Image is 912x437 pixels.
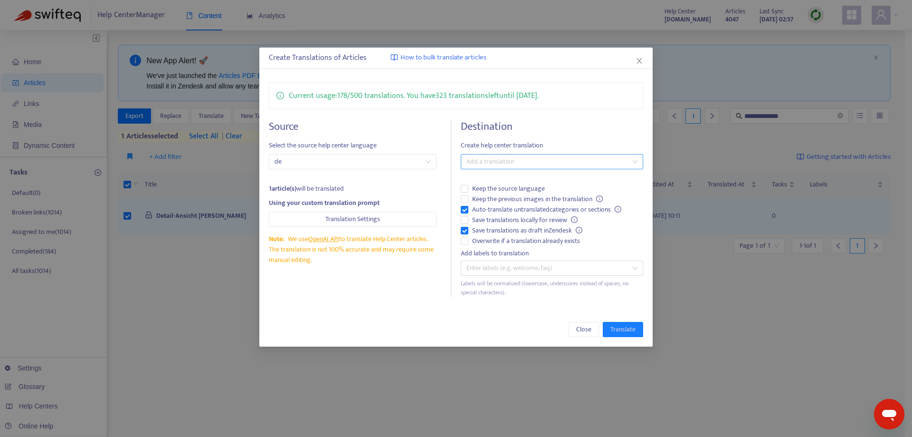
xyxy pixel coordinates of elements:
[269,52,643,64] div: Create Translations of Articles
[468,204,625,215] span: Auto-translate untranslated categories or sections
[603,322,643,337] button: Translate
[390,52,486,63] a: How to bulk translate articles
[269,140,437,151] span: Select the source help center language
[468,194,607,204] span: Keep the previous images in the translation
[468,215,581,225] span: Save translations locally for review
[569,322,599,337] button: Close
[461,248,643,259] div: Add labels to translation
[325,214,380,224] span: Translation Settings
[576,227,582,233] span: info-circle
[269,233,284,244] span: Note:
[276,90,284,99] span: info-circle
[576,324,591,335] span: Close
[634,56,645,66] button: Close
[468,225,586,236] span: Save translations as draft in Zendesk
[269,234,437,265] div: We use to translate Help Center articles. The translation is not 100% accurate and may require so...
[596,195,603,202] span: info-circle
[390,54,398,61] img: image-link
[468,236,584,246] span: Overwrite if a translation already exists
[275,155,431,169] span: de
[308,233,339,244] a: OpenAI API
[400,52,486,63] span: How to bulk translate articles
[874,399,904,429] iframe: Schaltfläche zum Öffnen des Messaging-Fensters
[269,184,437,194] div: will be translated
[615,206,621,213] span: info-circle
[269,120,437,133] h4: Source
[269,212,437,227] button: Translation Settings
[468,184,549,194] span: Keep the source language
[571,216,578,223] span: info-circle
[636,57,643,65] span: close
[461,140,643,151] span: Create help center translation
[269,183,296,194] strong: 1 article(s)
[269,198,437,208] div: Using your custom translation prompt
[461,279,643,297] div: Labels will be normalized (lowercase, underscores instead of spaces, no special characters).
[461,120,643,133] h4: Destination
[289,90,539,102] p: Current usage: 178 / 500 translations . You have 323 translations left until [DATE] .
